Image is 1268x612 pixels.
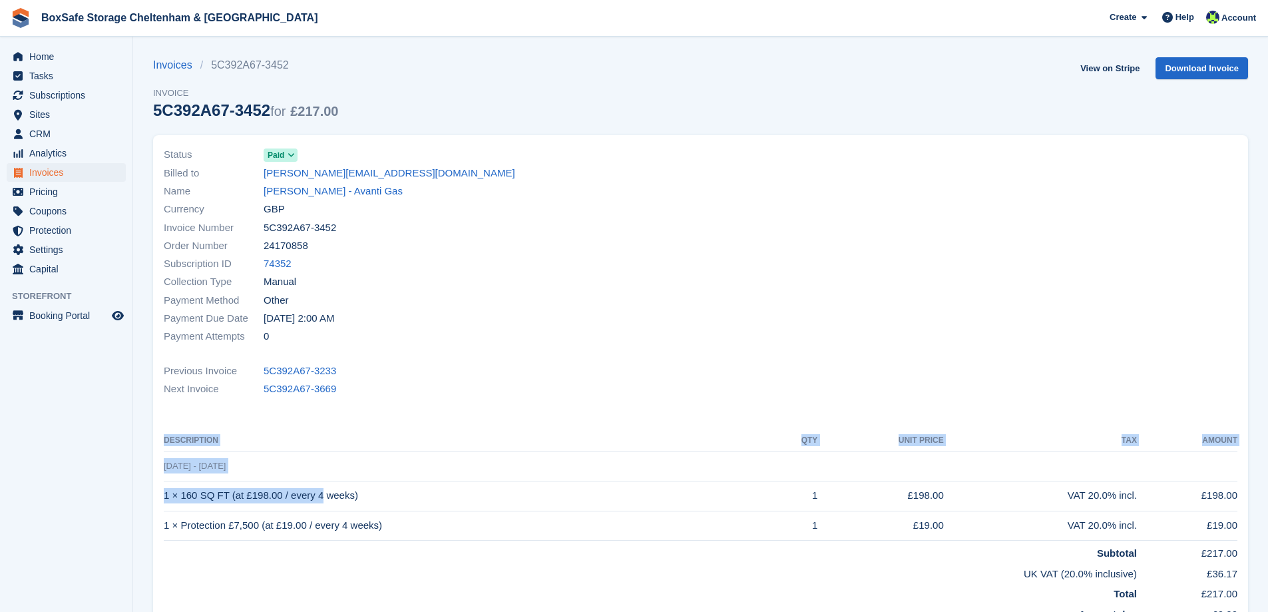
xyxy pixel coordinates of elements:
[11,8,31,28] img: stora-icon-8386f47178a22dfd0bd8f6a31ec36ba5ce8667c1dd55bd0f319d3a0aa187defe.svg
[772,511,818,541] td: 1
[36,7,323,29] a: BoxSafe Storage Cheltenham & [GEOGRAPHIC_DATA]
[164,184,264,199] span: Name
[164,256,264,272] span: Subscription ID
[264,364,336,379] a: 5C392A67-3233
[270,104,286,119] span: for
[29,67,109,85] span: Tasks
[1137,511,1237,541] td: £19.00
[29,182,109,201] span: Pricing
[164,481,772,511] td: 1 × 160 SQ FT (at £198.00 / every 4 weeks)
[1221,11,1256,25] span: Account
[264,238,308,254] span: 24170858
[153,57,338,73] nav: breadcrumbs
[264,166,515,181] a: [PERSON_NAME][EMAIL_ADDRESS][DOMAIN_NAME]
[7,67,126,85] a: menu
[1137,481,1237,511] td: £198.00
[264,184,403,199] a: [PERSON_NAME] - Avanti Gas
[164,430,772,452] th: Description
[29,163,109,182] span: Invoices
[153,87,338,100] span: Invoice
[1110,11,1136,24] span: Create
[1097,547,1137,559] strong: Subtotal
[264,382,336,397] a: 5C392A67-3669
[1137,430,1237,452] th: Amount
[164,166,264,181] span: Billed to
[7,306,126,325] a: menu
[29,221,109,240] span: Protection
[7,260,126,278] a: menu
[164,147,264,162] span: Status
[153,57,200,73] a: Invoices
[29,86,109,105] span: Subscriptions
[1156,57,1248,79] a: Download Invoice
[164,202,264,217] span: Currency
[110,308,126,324] a: Preview store
[164,220,264,236] span: Invoice Number
[264,329,269,344] span: 0
[29,260,109,278] span: Capital
[164,311,264,326] span: Payment Due Date
[164,511,772,541] td: 1 × Protection £7,500 (at £19.00 / every 4 weeks)
[264,293,289,308] span: Other
[944,518,1137,533] div: VAT 20.0% incl.
[164,274,264,290] span: Collection Type
[7,86,126,105] a: menu
[1137,561,1237,582] td: £36.17
[772,430,818,452] th: QTY
[944,488,1137,503] div: VAT 20.0% incl.
[1075,57,1145,79] a: View on Stripe
[29,240,109,259] span: Settings
[7,240,126,259] a: menu
[1175,11,1194,24] span: Help
[164,382,264,397] span: Next Invoice
[164,238,264,254] span: Order Number
[7,163,126,182] a: menu
[164,293,264,308] span: Payment Method
[817,430,943,452] th: Unit Price
[817,481,943,511] td: £198.00
[1137,581,1237,602] td: £217.00
[164,364,264,379] span: Previous Invoice
[264,256,292,272] a: 74352
[264,311,334,326] time: 2025-08-19 01:00:00 UTC
[164,461,226,471] span: [DATE] - [DATE]
[12,290,132,303] span: Storefront
[264,274,296,290] span: Manual
[290,104,338,119] span: £217.00
[944,430,1137,452] th: Tax
[29,125,109,143] span: CRM
[817,511,943,541] td: £19.00
[7,144,126,162] a: menu
[772,481,818,511] td: 1
[1137,541,1237,561] td: £217.00
[264,220,336,236] span: 5C392A67-3452
[7,105,126,124] a: menu
[7,47,126,66] a: menu
[153,101,338,119] div: 5C392A67-3452
[7,221,126,240] a: menu
[268,149,284,161] span: Paid
[29,105,109,124] span: Sites
[29,47,109,66] span: Home
[164,329,264,344] span: Payment Attempts
[264,147,298,162] a: Paid
[29,202,109,220] span: Coupons
[29,144,109,162] span: Analytics
[7,182,126,201] a: menu
[1206,11,1219,24] img: Charlie Hammond
[29,306,109,325] span: Booking Portal
[7,125,126,143] a: menu
[264,202,285,217] span: GBP
[7,202,126,220] a: menu
[164,561,1137,582] td: UK VAT (20.0% inclusive)
[1114,588,1137,599] strong: Total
